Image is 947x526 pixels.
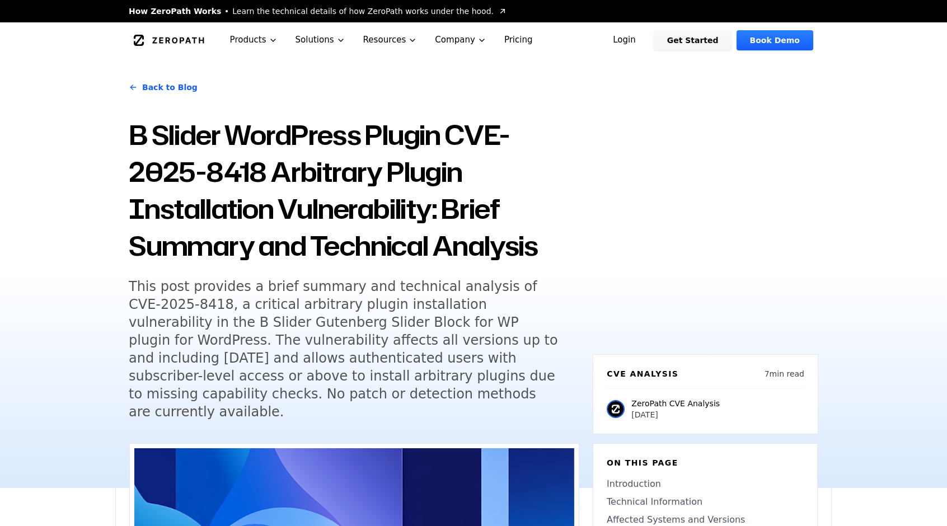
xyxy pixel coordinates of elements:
[607,457,804,468] h6: On this page
[129,6,507,17] a: How ZeroPath WorksLearn the technical details of how ZeroPath works under the hood.
[599,30,649,50] a: Login
[607,400,625,418] img: ZeroPath CVE Analysis
[737,30,813,50] a: Book Demo
[232,6,494,17] span: Learn the technical details of how ZeroPath works under the hood.
[115,22,832,58] nav: Global
[426,22,495,58] button: Company
[129,72,198,103] a: Back to Blog
[354,22,426,58] button: Resources
[607,495,804,509] a: Technical Information
[129,278,559,421] h5: This post provides a brief summary and technical analysis of CVE-2025-8418, a critical arbitrary ...
[631,409,720,420] p: [DATE]
[765,368,804,379] p: 7 min read
[607,477,804,491] a: Introduction
[129,6,221,17] span: How ZeroPath Works
[287,22,354,58] button: Solutions
[495,22,542,58] a: Pricing
[129,116,579,264] h1: B Slider WordPress Plugin CVE-2025-8418 Arbitrary Plugin Installation Vulnerability: Brief Summar...
[607,368,678,379] h6: CVE Analysis
[631,398,720,409] p: ZeroPath CVE Analysis
[654,30,732,50] a: Get Started
[221,22,287,58] button: Products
